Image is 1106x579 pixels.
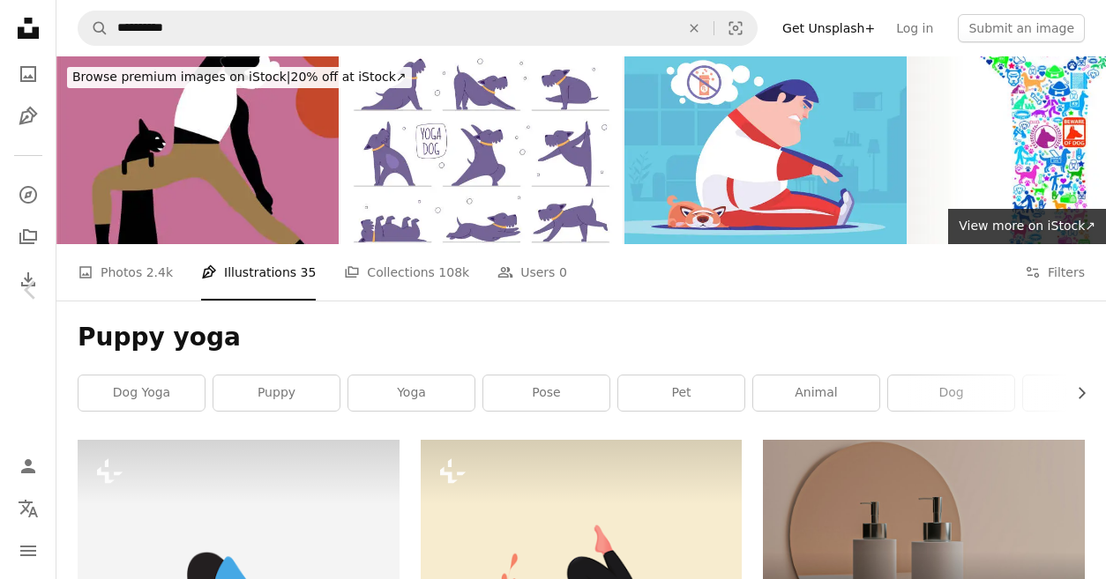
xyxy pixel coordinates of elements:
[340,56,623,244] img: Yoga dog pet set, cute domestic animal doing fitness exercise body training vector illustration
[948,209,1106,244] a: View more on iStock↗
[675,11,714,45] button: Clear
[772,14,886,42] a: Get Unsplash+
[78,11,758,46] form: Find visuals sitewide
[78,322,1085,353] h1: Puppy yoga
[213,375,340,411] a: puppy
[497,244,567,301] a: Users 0
[78,375,205,411] a: dog yoga
[1044,205,1106,375] a: Next
[344,244,469,301] a: Collections 108k
[888,375,1014,411] a: dog
[624,56,907,244] img: fat man stretching with sleepy dog
[11,177,46,212] a: Explore
[72,70,290,84] span: Browse premium images on iStock |
[559,263,567,282] span: 0
[56,56,422,99] a: Browse premium images on iStock|20% off at iStock↗
[886,14,944,42] a: Log in
[72,70,407,84] span: 20% off at iStock ↗
[78,11,108,45] button: Search Unsplash
[958,14,1085,42] button: Submit an image
[1065,375,1085,411] button: scroll list to the right
[78,244,173,301] a: Photos 2.4k
[11,491,46,526] button: Language
[56,56,339,244] img: Yoga Together Pet Love
[959,219,1095,233] span: View more on iStock ↗
[483,375,609,411] a: pose
[1025,244,1085,301] button: Filters
[348,375,475,411] a: yoga
[11,56,46,92] a: Photos
[618,375,744,411] a: pet
[11,533,46,568] button: Menu
[146,263,173,282] span: 2.4k
[753,375,879,411] a: animal
[714,11,757,45] button: Visual search
[438,263,469,282] span: 108k
[11,99,46,134] a: Illustrations
[11,449,46,484] a: Log in / Sign up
